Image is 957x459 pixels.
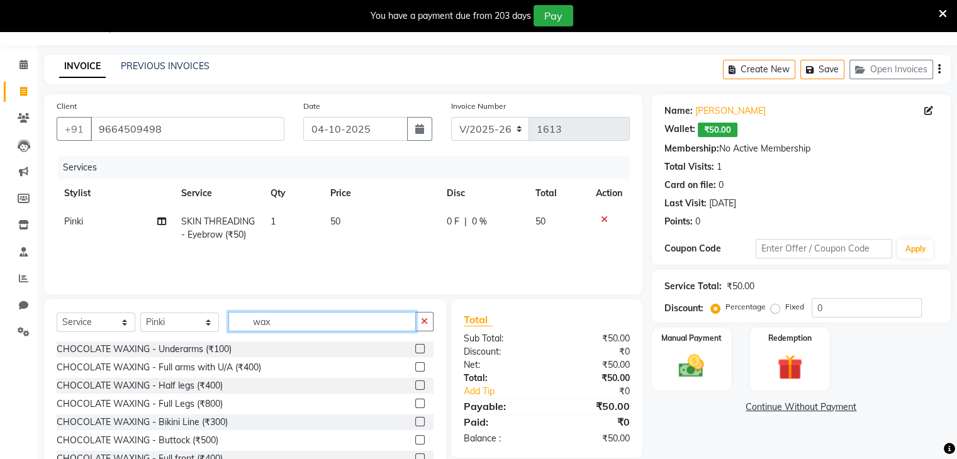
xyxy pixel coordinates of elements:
div: ₹50.00 [547,399,639,414]
input: Search or Scan [228,312,416,331]
div: Discount: [454,345,547,358]
div: Balance : [454,432,547,445]
div: CHOCOLATE WAXING - Bikini Line (₹300) [57,416,228,429]
span: Pinki [64,216,83,227]
label: Percentage [725,301,766,312]
div: Services [58,156,639,179]
div: Paid: [454,414,547,429]
button: +91 [57,117,92,141]
div: CHOCOLATE WAXING - Half legs (₹400) [57,379,223,392]
span: ₹50.00 [698,123,737,137]
div: ₹50.00 [547,432,639,445]
div: Wallet: [664,123,695,137]
div: You have a payment due from 203 days [371,9,531,23]
label: Fixed [785,301,804,312]
div: No Active Membership [664,142,938,155]
div: Membership: [664,142,719,155]
div: Sub Total: [454,332,547,345]
label: Date [303,101,320,112]
div: CHOCOLATE WAXING - Full Legs (₹800) [57,397,223,411]
div: Total: [454,372,547,385]
div: [DATE] [709,197,736,210]
img: _cash.svg [671,351,712,380]
div: Service Total: [664,280,722,293]
div: ₹0 [547,345,639,358]
div: 0 [695,215,700,228]
label: Invoice Number [451,101,506,112]
div: Last Visit: [664,197,707,210]
a: INVOICE [59,55,106,78]
button: Open Invoices [849,60,933,79]
th: Qty [263,179,323,207]
div: Net: [454,358,547,372]
div: Points: [664,215,693,228]
span: 0 % [472,215,487,228]
th: Action [588,179,630,207]
div: Name: [664,104,693,118]
button: Create New [723,60,795,79]
th: Disc [439,179,528,207]
label: Redemption [768,333,812,344]
button: Save [800,60,844,79]
div: ₹50.00 [547,358,639,372]
span: 0 F [447,215,459,228]
th: Price [323,179,439,207]
div: ₹50.00 [547,372,639,385]
input: Enter Offer / Coupon Code [756,239,893,258]
th: Total [528,179,588,207]
a: Continue Without Payment [654,401,948,414]
div: CHOCOLATE WAXING - Underarms (₹100) [57,343,232,356]
span: Total [464,313,493,326]
div: ₹50.00 [727,280,754,293]
div: Card on file: [664,179,716,192]
div: CHOCOLATE WAXING - Full arms with U/A (₹400) [57,361,261,374]
div: ₹50.00 [547,332,639,345]
div: 0 [719,179,724,192]
div: ₹0 [562,385,639,398]
img: _gift.svg [770,351,810,383]
label: Manual Payment [661,333,722,344]
a: PREVIOUS INVOICES [121,60,210,72]
span: 1 [271,216,276,227]
div: CHOCOLATE WAXING - Buttock (₹500) [57,434,218,447]
div: Payable: [454,399,547,414]
span: | [464,215,467,228]
span: 50 [330,216,340,227]
button: Apply [897,240,933,258]
div: Discount: [664,302,703,315]
input: Search by Name/Mobile/Email/Code [91,117,284,141]
div: 1 [717,160,722,174]
span: 50 [535,216,546,227]
a: Add Tip [454,385,562,398]
label: Client [57,101,77,112]
th: Service [174,179,263,207]
span: SKIN THREADING - Eyebrow (₹50) [181,216,255,240]
div: ₹0 [547,414,639,429]
a: [PERSON_NAME] [695,104,766,118]
th: Stylist [57,179,174,207]
button: Pay [534,5,573,26]
div: Total Visits: [664,160,714,174]
div: Coupon Code [664,242,756,255]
